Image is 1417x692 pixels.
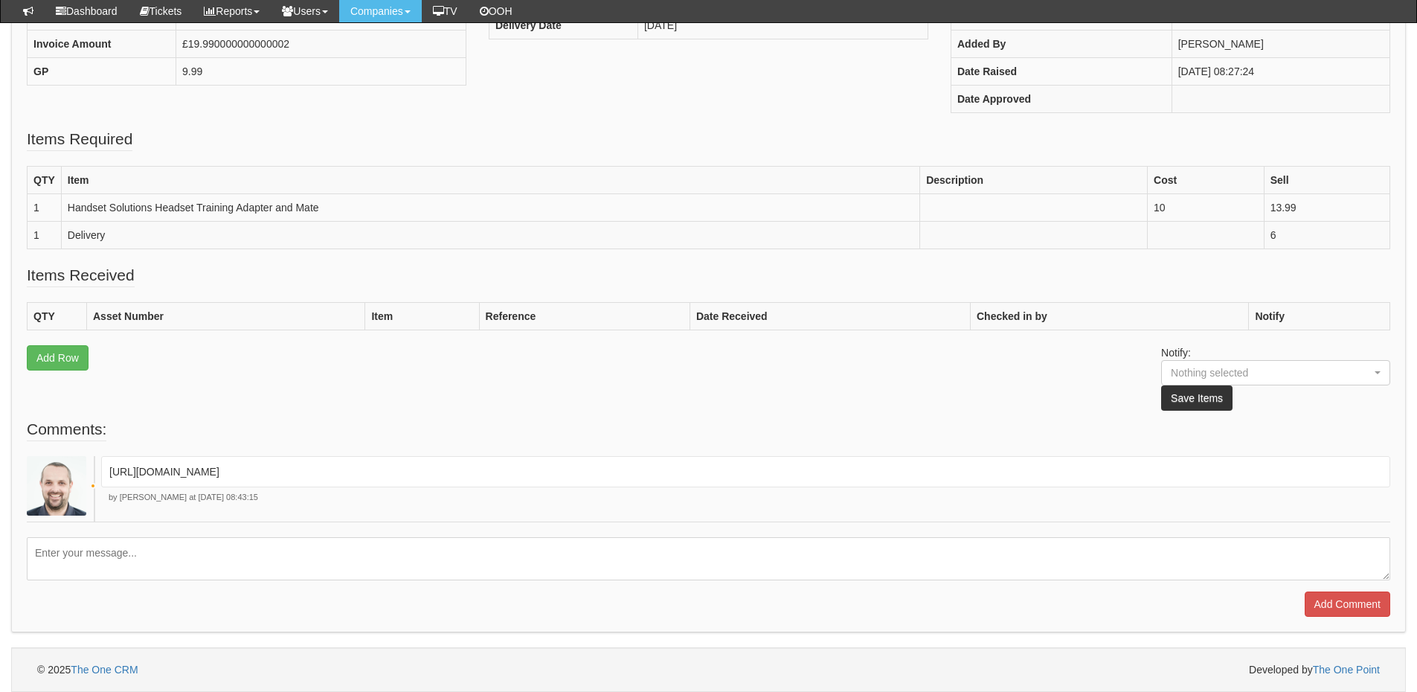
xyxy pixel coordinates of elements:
td: 10 [1148,193,1265,221]
td: [PERSON_NAME] [1172,30,1389,57]
button: Nothing selected [1161,360,1390,385]
th: Item [365,302,479,330]
th: Reference [479,302,690,330]
legend: Items Received [27,264,135,287]
p: Notify: [1161,345,1390,411]
th: Checked in by [970,302,1248,330]
legend: Comments: [27,418,106,441]
th: Invoice Amount [28,30,176,57]
td: 1 [28,193,62,221]
p: [URL][DOMAIN_NAME] [109,464,1382,479]
th: Date Approved [951,85,1172,112]
a: The One Point [1313,664,1380,676]
img: James Kaye [27,456,86,516]
th: Asset Number [87,302,365,330]
th: Sell [1264,166,1389,193]
th: QTY [28,302,87,330]
span: © 2025 [37,664,138,676]
th: Cost [1148,166,1265,193]
p: by [PERSON_NAME] at [DATE] 08:43:15 [101,492,1390,504]
td: Delivery [61,221,919,249]
th: GP [28,57,176,85]
td: Handset Solutions Headset Training Adapter and Mate [61,193,919,221]
a: Add Row [27,345,89,371]
td: 6 [1264,221,1389,249]
div: Nothing selected [1171,365,1352,380]
td: [DATE] 08:27:24 [1172,57,1389,85]
legend: Items Required [27,128,132,151]
input: Add Comment [1305,592,1390,617]
button: Save Items [1161,385,1233,411]
th: QTY [28,166,62,193]
th: Date Received [690,302,970,330]
th: Notify [1249,302,1390,330]
span: Developed by [1249,662,1380,677]
th: Item [61,166,919,193]
td: 1 [28,221,62,249]
th: Date Raised [951,57,1172,85]
td: 13.99 [1264,193,1389,221]
a: The One CRM [71,664,138,676]
th: Delivery Date [489,12,637,39]
td: £19.990000000000002 [176,30,466,57]
td: [DATE] [637,12,928,39]
th: Description [920,166,1148,193]
th: Added By [951,30,1172,57]
td: 9.99 [176,57,466,85]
